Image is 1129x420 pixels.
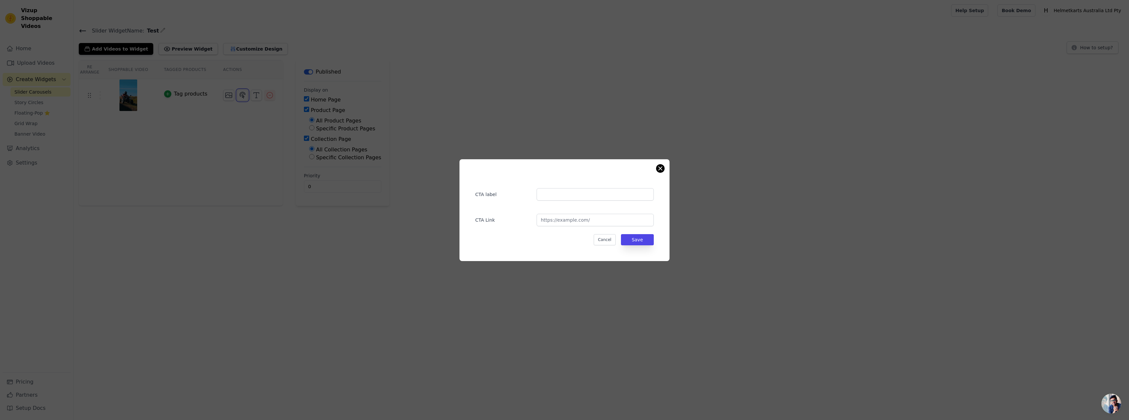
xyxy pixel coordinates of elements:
[594,234,616,245] button: Cancel
[475,188,531,198] label: CTA label
[621,234,654,245] button: Save
[537,214,654,226] input: https://example.com/
[475,214,531,223] label: CTA Link
[1101,394,1121,413] div: Open chat
[656,165,664,172] button: Close modal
